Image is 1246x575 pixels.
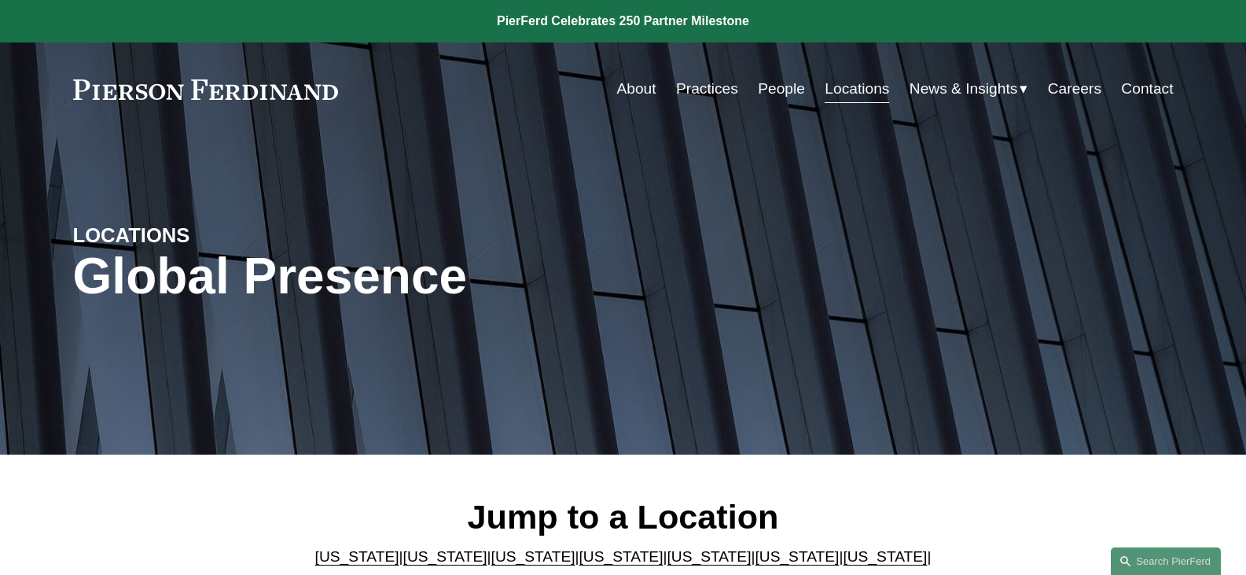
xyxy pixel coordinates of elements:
a: [US_STATE] [843,548,927,565]
a: [US_STATE] [667,548,751,565]
a: [US_STATE] [579,548,663,565]
h1: Global Presence [73,248,807,305]
a: People [758,74,805,104]
h2: Jump to a Location [302,496,944,537]
a: Contact [1121,74,1173,104]
a: [US_STATE] [755,548,839,565]
a: [US_STATE] [403,548,487,565]
a: Search this site [1111,547,1221,575]
h4: LOCATIONS [73,223,348,248]
a: folder dropdown [910,74,1028,104]
a: Careers [1048,74,1101,104]
a: [US_STATE] [315,548,399,565]
a: Locations [825,74,889,104]
a: Practices [676,74,738,104]
span: News & Insights [910,76,1018,103]
a: About [616,74,656,104]
a: [US_STATE] [491,548,575,565]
